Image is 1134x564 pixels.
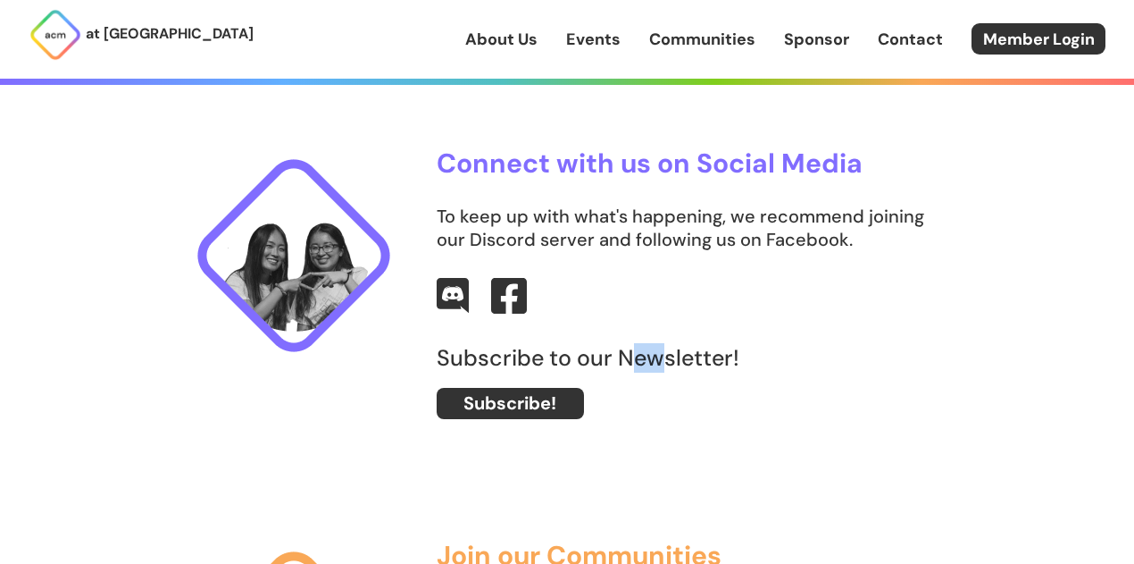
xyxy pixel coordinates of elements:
[784,28,849,51] a: Sponsor
[465,28,538,51] a: About Us
[437,388,584,419] a: Subscribe!
[491,278,527,314] img: Facebook Logo
[29,8,254,62] a: at [GEOGRAPHIC_DATA]
[971,23,1105,55] a: Member Login
[878,28,943,51] a: Contact
[86,22,254,46] p: at [GEOGRAPHIC_DATA]
[437,205,947,251] p: To keep up with what's happening, we recommend joining our Discord server and following us on Fac...
[437,347,947,370] label: Subscribe to our Newsletter!
[29,8,82,62] img: ACM Logo
[566,28,621,51] a: Events
[649,28,755,51] a: Communities
[437,148,947,178] h3: Connect with us on Social Media
[437,278,469,314] img: Discord Logo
